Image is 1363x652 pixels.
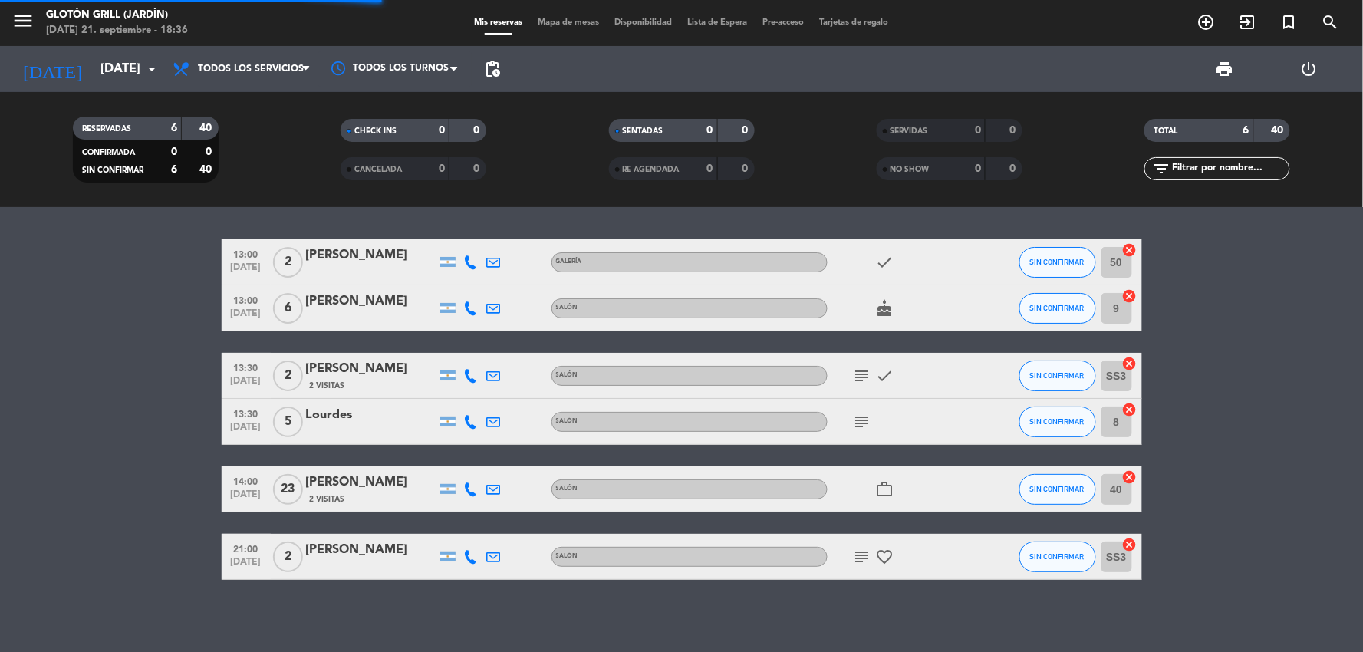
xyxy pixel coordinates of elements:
span: CONFIRMADA [82,149,135,156]
i: subject [853,367,871,385]
strong: 0 [439,163,445,174]
input: Filtrar por nombre... [1170,160,1289,177]
button: SIN CONFIRMAR [1019,361,1096,391]
div: LOG OUT [1267,46,1351,92]
span: RE AGENDADA [623,166,680,173]
i: filter_list [1152,160,1170,178]
button: menu [12,9,35,38]
span: 2 [273,247,303,278]
span: 2 [273,542,303,572]
span: Mapa de mesas [530,18,607,27]
span: 2 Visitas [310,493,345,505]
span: SIN CONFIRMAR [1030,258,1085,266]
span: 13:30 [227,404,265,422]
i: menu [12,9,35,32]
div: [DATE] 21. septiembre - 18:36 [46,23,188,38]
button: SIN CONFIRMAR [1019,407,1096,437]
span: SIN CONFIRMAR [1030,417,1085,426]
strong: 0 [206,147,215,157]
span: Disponibilidad [607,18,680,27]
strong: 40 [1272,125,1287,136]
span: SIN CONFIRMAR [1030,552,1085,561]
i: subject [853,548,871,566]
i: cancel [1122,402,1137,417]
span: pending_actions [483,60,502,78]
span: Salón [556,553,578,559]
span: 23 [273,474,303,505]
span: Todos los servicios [198,64,304,74]
strong: 0 [742,163,751,174]
i: add_circle_outline [1197,13,1216,31]
strong: 6 [171,164,177,175]
span: 2 Visitas [310,380,345,392]
i: favorite_border [876,548,894,566]
div: Lourdes [306,405,436,425]
span: SIN CONFIRMAR [1030,485,1085,493]
strong: 0 [707,125,713,136]
span: Mis reservas [466,18,530,27]
div: [PERSON_NAME] [306,245,436,265]
i: check [876,253,894,272]
strong: 0 [474,163,483,174]
span: CANCELADA [354,166,402,173]
span: Salón [556,486,578,492]
span: 21:00 [227,539,265,557]
span: 6 [273,293,303,324]
i: cancel [1122,356,1137,371]
i: exit_to_app [1239,13,1257,31]
span: [DATE] [227,489,265,507]
span: 14:00 [227,472,265,489]
strong: 0 [439,125,445,136]
div: [PERSON_NAME] [306,540,436,560]
div: [PERSON_NAME] [306,291,436,311]
span: Salón [556,305,578,311]
strong: 0 [742,125,751,136]
strong: 0 [707,163,713,174]
strong: 0 [171,147,177,157]
strong: 6 [1243,125,1249,136]
span: Salón [556,418,578,424]
span: print [1216,60,1234,78]
strong: 0 [474,125,483,136]
strong: 40 [199,123,215,133]
span: 13:30 [227,358,265,376]
span: [DATE] [227,262,265,280]
i: turned_in_not [1280,13,1299,31]
button: SIN CONFIRMAR [1019,542,1096,572]
i: cancel [1122,242,1137,258]
span: Pre-acceso [755,18,812,27]
span: SIN CONFIRMAR [1030,304,1085,312]
span: [DATE] [227,308,265,326]
span: [DATE] [227,557,265,575]
span: NO SHOW [891,166,930,173]
button: SIN CONFIRMAR [1019,247,1096,278]
i: work_outline [876,480,894,499]
button: SIN CONFIRMAR [1019,474,1096,505]
strong: 6 [171,123,177,133]
i: power_settings_new [1300,60,1319,78]
i: arrow_drop_down [143,60,161,78]
strong: 40 [199,164,215,175]
i: subject [853,413,871,431]
span: SENTADAS [623,127,663,135]
strong: 0 [1009,163,1019,174]
span: SERVIDAS [891,127,928,135]
strong: 0 [975,163,981,174]
span: 13:00 [227,245,265,262]
div: [PERSON_NAME] [306,473,436,492]
i: cancel [1122,537,1137,552]
span: TOTAL [1154,127,1177,135]
span: Tarjetas de regalo [812,18,897,27]
span: [DATE] [227,422,265,440]
span: Galería [556,258,582,265]
span: [DATE] [227,376,265,394]
span: RESERVADAS [82,125,131,133]
div: [PERSON_NAME] [306,359,436,379]
div: Glotón Grill (Jardín) [46,8,188,23]
span: CHECK INS [354,127,397,135]
span: Salón [556,372,578,378]
span: 13:00 [227,291,265,308]
i: check [876,367,894,385]
button: SIN CONFIRMAR [1019,293,1096,324]
i: search [1322,13,1340,31]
